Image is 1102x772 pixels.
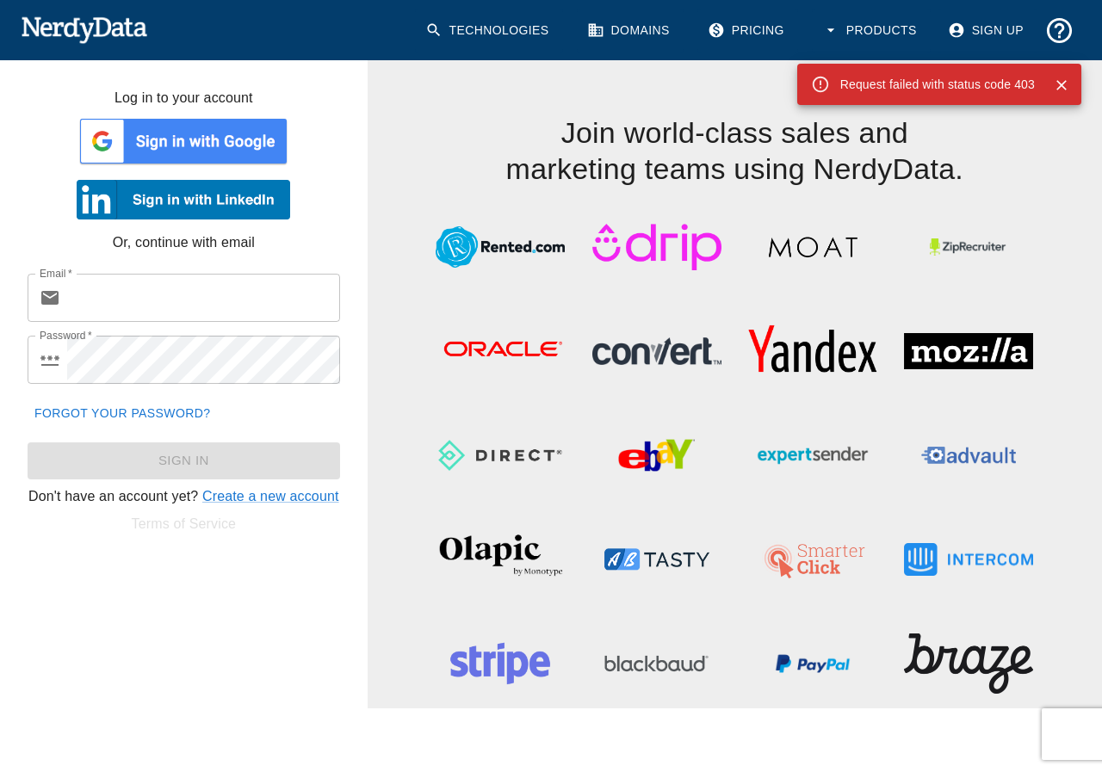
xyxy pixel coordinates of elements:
img: Blackbaud [592,625,721,702]
a: Terms of Service [132,516,237,531]
img: Intercom [904,521,1033,598]
img: Braze [904,625,1033,702]
button: Products [812,9,931,52]
button: Close [1049,72,1074,98]
img: Stripe [436,625,565,702]
a: Sign Up [938,9,1037,52]
img: PayPal [748,625,877,702]
label: Email [40,266,72,281]
img: Olapic [436,521,565,598]
a: Pricing [697,9,798,52]
h4: Join world-class sales and marketing teams using NerdyData. [423,60,1047,188]
img: ExpertSender [748,417,877,494]
div: Request failed with status code 403 [840,69,1035,100]
img: Direct [436,417,565,494]
label: Password [40,328,92,343]
img: Oracle [436,312,565,390]
img: Advault [904,417,1033,494]
img: Yandex [748,312,877,390]
img: NerdyData.com [21,12,147,46]
iframe: Drift Widget Chat Controller [1016,650,1081,715]
button: Support and Documentation [1037,9,1081,52]
img: Convert [592,312,721,390]
a: Forgot your password? [28,398,217,429]
a: Technologies [415,9,563,52]
img: ZipRecruiter [904,208,1033,286]
img: eBay [592,417,721,494]
img: Drip [592,208,721,286]
img: ABTasty [592,521,721,598]
img: Rented [436,208,565,286]
img: SmarterClick [748,521,877,598]
a: Domains [577,9,684,52]
a: Create a new account [202,489,339,503]
img: Mozilla [904,312,1033,390]
img: Moat [748,208,877,286]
